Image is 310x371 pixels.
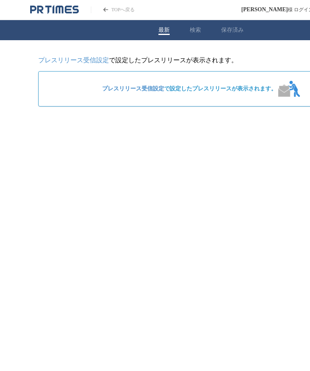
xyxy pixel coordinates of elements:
button: 最新 [158,27,170,34]
span: で設定したプレスリリースが表示されます。 [102,85,277,92]
a: PR TIMESのトップページはこちら [30,5,79,14]
a: PR TIMESのトップページはこちら [91,6,135,13]
button: 検索 [190,27,201,34]
span: [PERSON_NAME] [241,6,288,13]
button: 保存済み [221,27,244,34]
a: プレスリリース受信設定 [38,57,109,64]
a: プレスリリース受信設定 [102,86,164,92]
